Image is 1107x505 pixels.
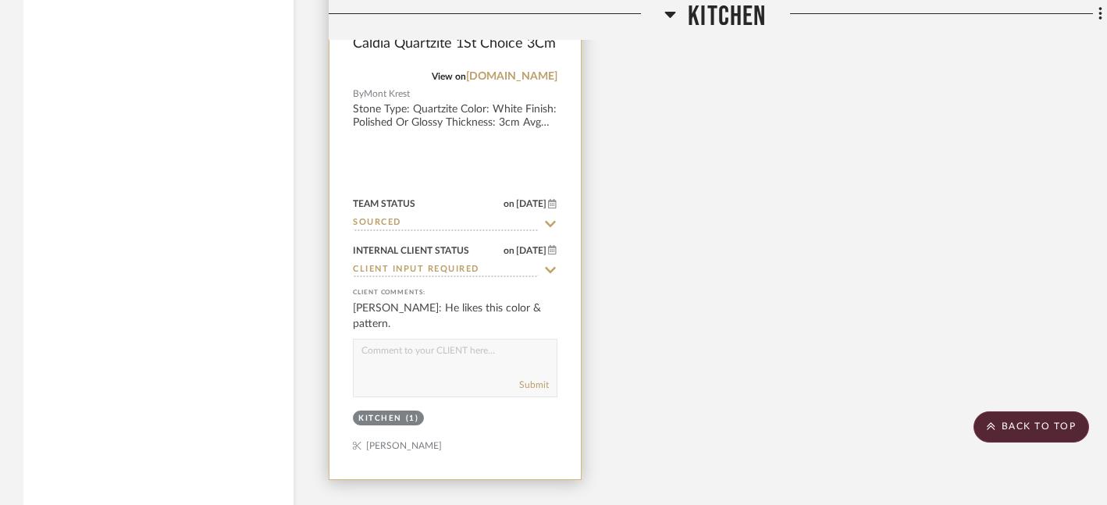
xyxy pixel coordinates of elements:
button: Submit [519,378,549,392]
input: Type to Search… [353,216,539,231]
span: on [504,246,514,255]
div: Team Status [353,197,415,211]
div: (1) [406,413,419,425]
span: [DATE] [514,198,548,209]
span: on [504,199,514,208]
span: View on [432,72,466,81]
div: Internal Client Status [353,244,469,258]
span: [DATE] [514,245,548,256]
span: Mont Krest [364,87,410,101]
div: Kitchen [358,413,402,425]
span: Caldia Quartzite 1St Choice 3Cm [353,35,556,52]
span: By [353,87,364,101]
input: Type to Search… [353,263,539,278]
div: [PERSON_NAME]: He likes this color & pattern. [353,301,557,332]
scroll-to-top-button: BACK TO TOP [974,411,1089,443]
a: [DOMAIN_NAME] [466,71,557,82]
